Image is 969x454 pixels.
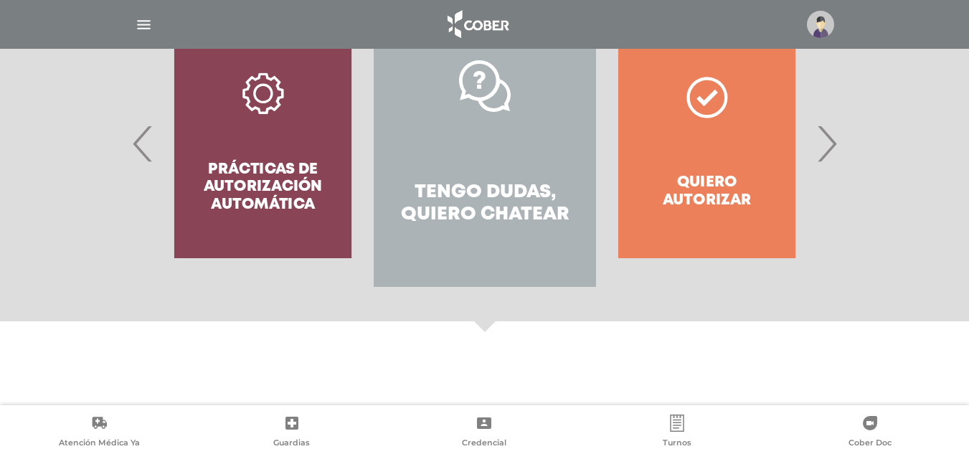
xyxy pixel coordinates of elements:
[813,105,841,182] span: Next
[400,181,569,226] h4: Tengo dudas, quiero chatear
[807,11,834,38] img: profile-placeholder.svg
[3,415,196,451] a: Atención Médica Ya
[440,7,515,42] img: logo_cober_home-white.png
[196,415,389,451] a: Guardias
[773,415,966,451] a: Cober Doc
[849,438,892,450] span: Cober Doc
[273,438,310,450] span: Guardias
[59,438,140,450] span: Atención Médica Ya
[388,415,581,451] a: Credencial
[129,105,157,182] span: Previous
[135,16,153,34] img: Cober_menu-lines-white.svg
[663,438,691,450] span: Turnos
[581,415,774,451] a: Turnos
[462,438,506,450] span: Credencial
